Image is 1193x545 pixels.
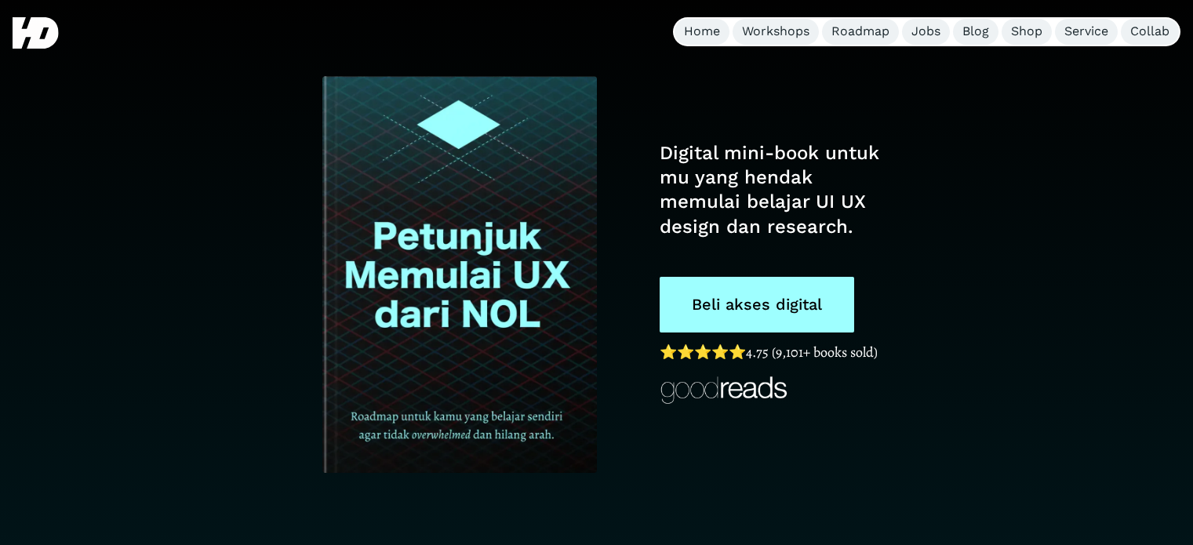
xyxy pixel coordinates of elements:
[1121,19,1179,45] a: Collab
[1064,24,1108,40] div: Service
[1055,19,1118,45] a: Service
[1130,24,1169,40] div: Collab
[742,24,809,40] div: Workshops
[822,19,899,45] a: Roadmap
[660,340,886,365] h1: 4.75 (9,101+ books sold)
[660,277,854,332] a: Beli akses digital
[911,24,940,40] div: Jobs
[962,24,989,40] div: Blog
[831,24,889,40] div: Roadmap
[675,19,729,45] a: Home
[733,19,819,45] a: Workshops
[1002,19,1052,45] a: Shop
[660,343,746,362] a: ⭐️⭐️⭐️⭐️⭐️
[660,141,886,239] h1: Digital mini-book untuk mu yang hendak memulai belajar UI UX design dan research.
[953,19,998,45] a: Blog
[902,19,950,45] a: Jobs
[1011,24,1042,40] div: Shop
[684,24,720,40] div: Home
